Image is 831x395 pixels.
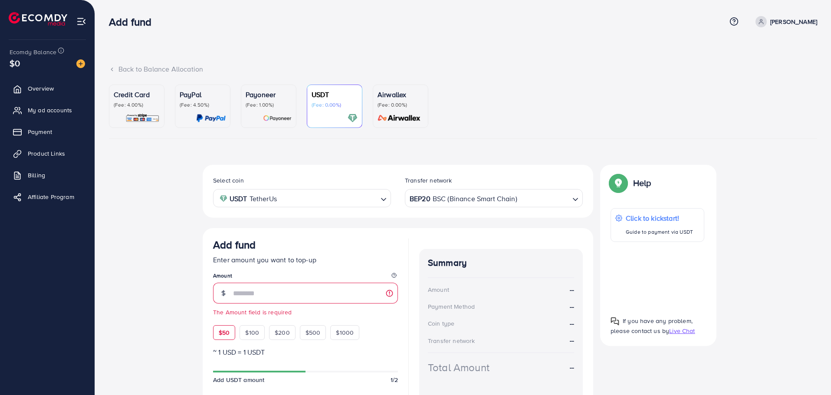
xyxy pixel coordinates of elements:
div: Amount [428,285,449,294]
span: $200 [275,328,290,337]
p: PayPal [180,89,226,100]
img: logo [9,12,67,26]
div: Search for option [405,189,583,207]
span: $0 [10,57,20,69]
img: card [375,113,424,123]
span: Overview [28,84,54,93]
img: card [263,113,292,123]
span: My ad accounts [28,106,72,114]
span: If you have any problem, please contact us by [611,317,693,335]
a: Overview [7,80,88,97]
p: Enter amount you want to top-up [213,255,398,265]
p: (Fee: 1.00%) [246,101,292,108]
p: Click to kickstart! [626,213,693,223]
p: (Fee: 0.00%) [378,101,424,108]
input: Search for option [279,192,377,205]
small: The Amount field is required [213,308,398,317]
img: card [348,113,358,123]
img: Popup guide [611,317,619,326]
span: Live Chat [669,326,695,335]
p: Airwallex [378,89,424,100]
p: Payoneer [246,89,292,100]
span: 1/2 [391,375,398,384]
span: BSC (Binance Smart Chain) [433,193,517,205]
a: Affiliate Program [7,188,88,206]
h3: Add fund [213,238,256,251]
strong: -- [570,336,574,345]
a: Billing [7,166,88,184]
div: Search for option [213,189,391,207]
div: Payment Method [428,302,475,311]
p: Help [633,178,651,188]
label: Select coin [213,176,244,185]
p: Credit Card [114,89,160,100]
strong: -- [570,362,574,372]
div: Coin type [428,319,454,328]
a: Payment [7,123,88,140]
p: USDT [312,89,358,100]
legend: Amount [213,272,398,283]
span: Affiliate Program [28,193,74,201]
a: Product Links [7,145,88,162]
h3: Add fund [109,16,158,28]
span: TetherUs [250,193,277,205]
strong: USDT [230,193,247,205]
img: card [125,113,160,123]
span: Add USDT amount [213,375,264,384]
span: $50 [219,328,230,337]
p: Guide to payment via USDT [626,227,693,237]
p: [PERSON_NAME] [770,16,817,27]
img: Popup guide [611,175,626,191]
div: Back to Balance Allocation [109,64,817,74]
img: image [76,59,85,68]
strong: -- [570,319,574,329]
span: $500 [305,328,321,337]
a: [PERSON_NAME] [752,16,817,27]
img: coin [220,195,227,202]
p: (Fee: 4.50%) [180,101,226,108]
input: Search for option [518,192,569,205]
p: ~ 1 USD = 1 USDT [213,347,398,357]
strong: BEP20 [410,193,430,205]
span: $100 [245,328,259,337]
img: card [196,113,226,123]
h4: Summary [428,258,574,268]
span: Billing [28,171,45,180]
strong: -- [570,285,574,295]
span: Product Links [28,149,65,158]
label: Transfer network [405,176,452,185]
span: $1000 [336,328,354,337]
p: (Fee: 4.00%) [114,101,160,108]
div: Total Amount [428,360,489,375]
a: My ad accounts [7,101,88,119]
img: menu [76,16,86,26]
span: Payment [28,127,52,136]
span: Ecomdy Balance [10,48,56,56]
div: Transfer network [428,336,475,345]
iframe: Chat [794,356,824,388]
p: (Fee: 0.00%) [312,101,358,108]
strong: -- [570,302,574,312]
